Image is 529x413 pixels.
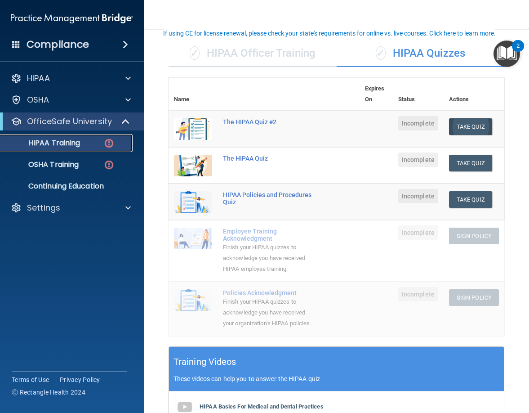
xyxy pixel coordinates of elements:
p: OSHA Training [6,160,79,169]
div: 2 [516,46,520,58]
button: If using CE for license renewal, please check your state's requirements for online vs. live cours... [162,29,497,38]
span: Incomplete [398,153,438,167]
th: Status [393,78,444,111]
th: Expires On [360,78,393,111]
th: Actions [444,78,504,111]
a: OfficeSafe University [11,116,130,127]
div: The HIPAA Quiz [223,155,315,162]
p: HIPAA Training [6,139,80,148]
a: Privacy Policy [60,375,100,384]
a: Settings [11,202,131,213]
img: danger-circle.6113f641.png [103,159,115,171]
div: Policies Acknowledgment [223,289,315,296]
span: Incomplete [398,287,438,301]
div: Finish your HIPAA quizzes to acknowledge you have received your organization’s HIPAA policies. [223,296,315,329]
img: danger-circle.6113f641.png [103,138,115,149]
p: Settings [27,202,60,213]
span: Incomplete [398,225,438,240]
span: Ⓒ Rectangle Health 2024 [12,388,85,397]
div: Finish your HIPAA quizzes to acknowledge you have received HIPAA employee training. [223,242,315,274]
button: Take Quiz [449,191,492,208]
div: Employee Training Acknowledgment [223,228,315,242]
button: Take Quiz [449,118,492,135]
p: These videos can help you to answer the HIPAA quiz [173,375,499,382]
h5: Training Videos [173,354,236,370]
th: Name [169,78,218,111]
a: OSHA [11,94,131,105]
p: HIPAA [27,73,50,84]
span: ✓ [376,46,386,60]
p: OfficeSafe University [27,116,112,127]
button: Sign Policy [449,228,499,244]
div: If using CE for license renewal, please check your state's requirements for online vs. live cours... [163,30,496,36]
img: PMB logo [11,9,133,27]
div: HIPAA Officer Training [169,40,337,67]
a: HIPAA [11,73,131,84]
span: ✓ [190,46,200,60]
p: Continuing Education [6,182,129,191]
div: The HIPAA Quiz #2 [223,118,315,126]
button: Sign Policy [449,289,499,306]
div: HIPAA Quizzes [337,40,505,67]
span: Incomplete [398,189,438,203]
p: OSHA [27,94,49,105]
b: HIPAA Basics For Medical and Dental Practices [200,403,324,410]
a: Terms of Use [12,375,49,384]
h4: Compliance [27,38,89,51]
div: HIPAA Policies and Procedures Quiz [223,191,315,206]
button: Take Quiz [449,155,492,171]
button: Open Resource Center, 2 new notifications [493,40,520,67]
span: Incomplete [398,116,438,130]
